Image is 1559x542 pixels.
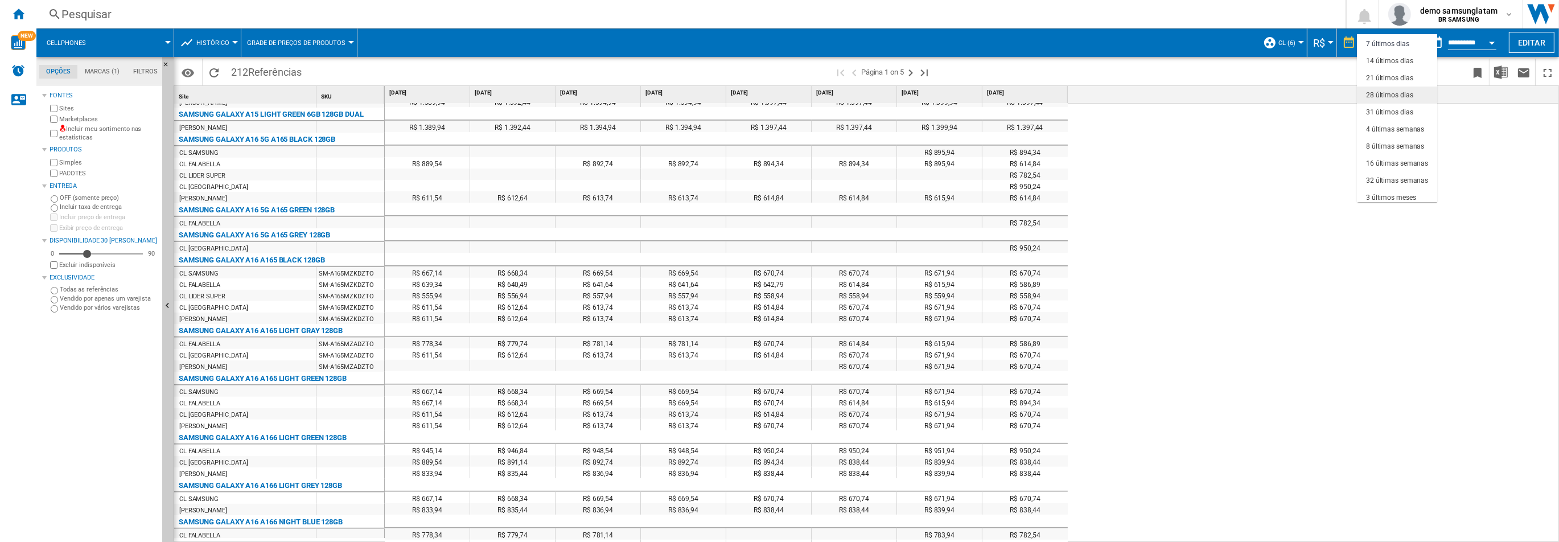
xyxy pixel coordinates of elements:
[1366,159,1428,169] div: 16 últimas semanas
[1366,142,1424,151] div: 8 últimas semanas
[1366,73,1413,83] div: 21 últimos dias
[1366,108,1413,117] div: 31 últimos dias
[1366,39,1409,49] div: 7 últimos dias
[1366,91,1413,100] div: 28 últimos dias
[1366,193,1416,203] div: 3 últimos meses
[1366,56,1413,66] div: 14 últimos dias
[1366,176,1428,186] div: 32 últimas semanas
[1366,125,1424,134] div: 4 últimas semanas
